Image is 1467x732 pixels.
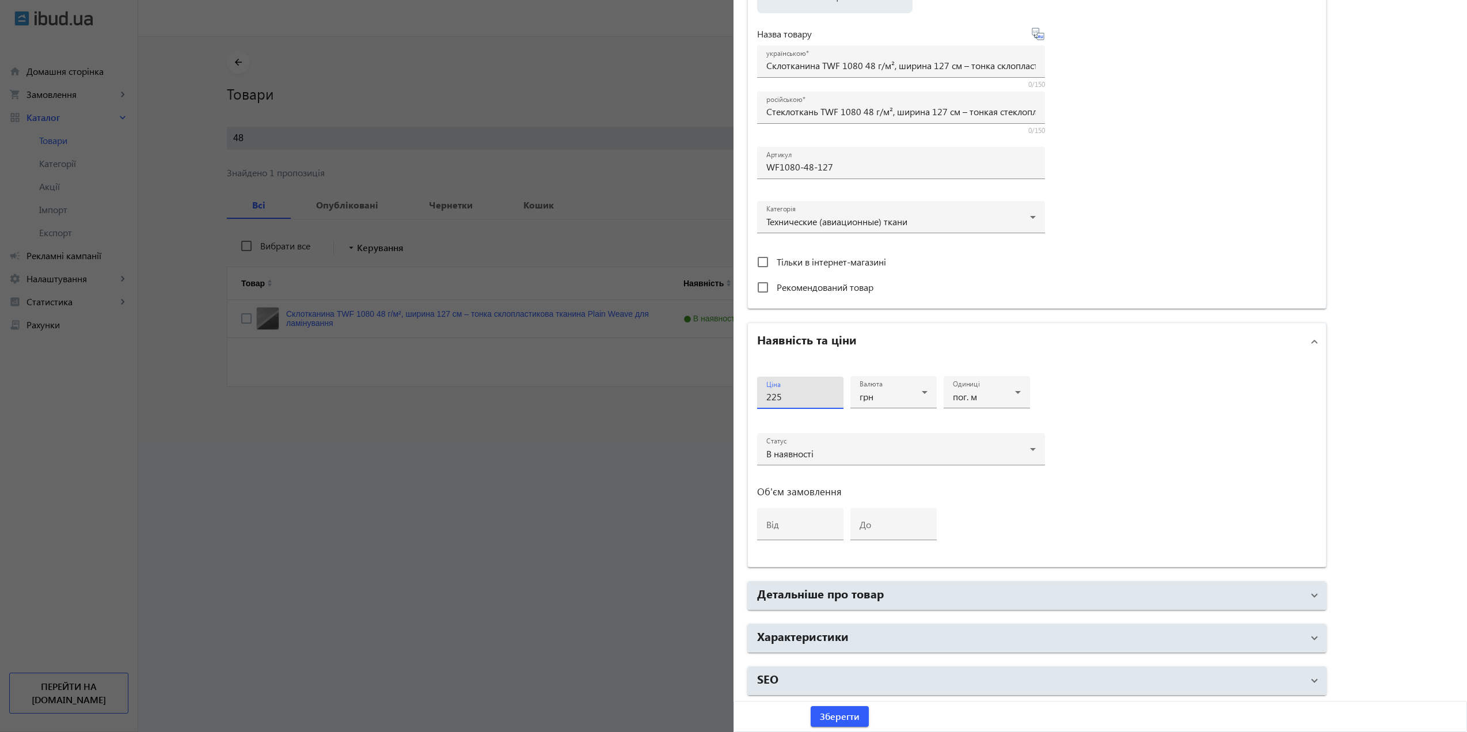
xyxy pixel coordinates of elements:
span: Назва товару [757,29,812,39]
mat-label: російською [766,95,802,104]
h2: Наявність та ціни [757,331,857,347]
mat-label: Валюта [860,380,883,389]
span: Тільки в інтернет-магазині [777,256,886,268]
mat-label: Одиниці [953,380,980,389]
div: Наявність та ціни [748,360,1326,567]
span: пог. м [953,390,977,403]
span: грн [860,390,873,403]
mat-expansion-panel-header: Наявність та ціни [748,323,1326,360]
mat-label: Статус [766,437,786,446]
mat-label: українською [766,49,805,58]
mat-label: Артикул [766,150,792,160]
mat-label: Ціна [766,380,781,389]
span: Рекомендований товар [777,281,873,293]
svg-icon: Перекласти на рос. [1031,27,1045,41]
